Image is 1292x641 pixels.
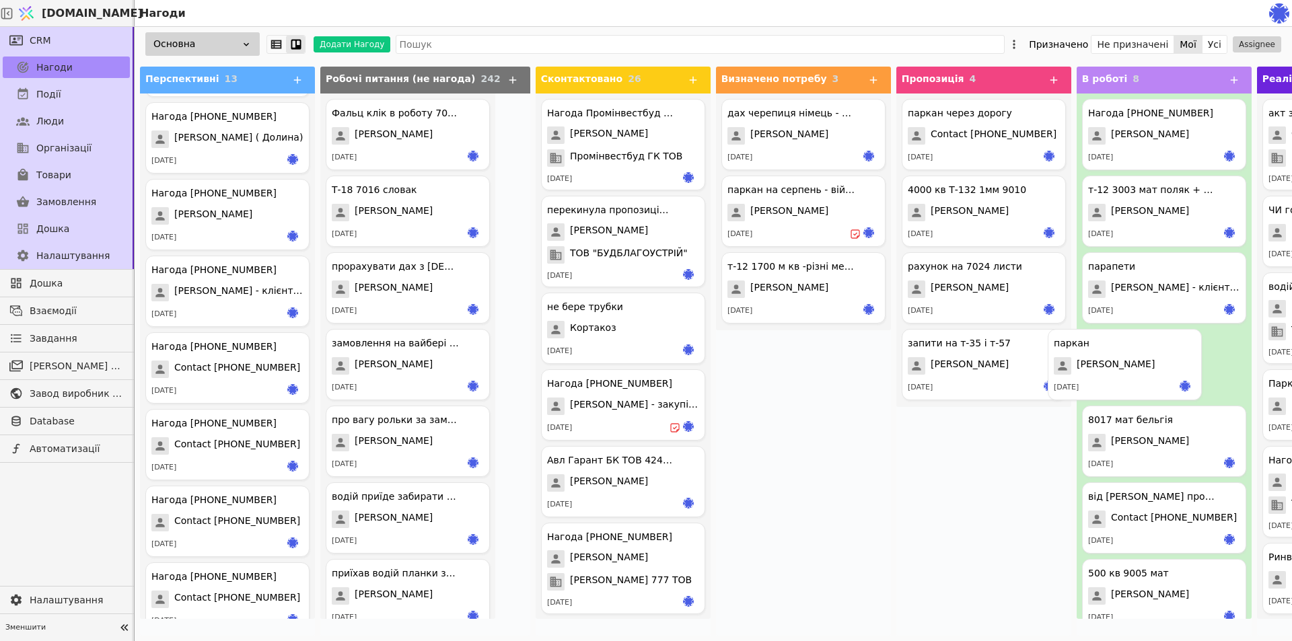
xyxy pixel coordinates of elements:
[30,276,123,291] span: Дошка
[3,218,130,239] a: Дошка
[36,168,71,182] span: Товари
[1174,35,1203,54] button: Мої
[396,35,1005,54] input: Пошук
[1133,73,1139,84] span: 8
[16,1,36,26] img: Logo
[3,83,130,105] a: Події
[1029,35,1088,54] div: Призначено
[36,87,61,102] span: Події
[3,438,130,459] a: Автоматизації
[1233,36,1281,52] button: Assignee
[3,383,130,404] a: Завод виробник металочерепиці - B2B платформа
[135,5,186,22] h2: Нагоди
[145,32,260,56] div: Основна
[30,359,123,373] span: [PERSON_NAME] розсилки
[541,73,622,84] span: Сконтактовано
[314,36,390,52] button: Додати Нагоду
[1203,35,1227,54] button: Усі
[30,304,123,318] span: Взаємодії
[3,355,130,377] a: [PERSON_NAME] розсилки
[42,5,143,22] span: [DOMAIN_NAME]
[628,73,641,84] span: 26
[326,73,475,84] span: Робочі питання (не нагода)
[30,593,123,607] span: Налаштування
[36,249,110,263] span: Налаштування
[969,73,976,84] span: 4
[3,410,130,432] a: Database
[5,622,115,634] span: Зменшити
[3,589,130,611] a: Налаштування
[3,110,130,132] a: Люди
[145,73,219,84] span: Перспективні
[3,164,130,186] a: Товари
[36,141,92,155] span: Організації
[3,137,130,159] a: Організації
[30,387,123,401] span: Завод виробник металочерепиці - B2B платформа
[832,73,839,84] span: 3
[902,73,964,84] span: Пропозиція
[30,34,51,48] span: CRM
[3,272,130,294] a: Дошка
[3,300,130,322] a: Взаємодії
[480,73,500,84] span: 242
[30,414,123,428] span: Database
[36,61,73,75] span: Нагоди
[3,328,130,349] a: Завдання
[36,195,96,209] span: Замовлення
[3,56,130,78] a: Нагоди
[30,332,77,346] span: Завдання
[224,73,237,84] span: 13
[36,114,64,128] span: Люди
[30,442,123,456] span: Автоматизації
[1091,35,1174,54] button: Не призначені
[721,73,827,84] span: Визначено потребу
[3,30,130,51] a: CRM
[3,245,130,266] a: Налаштування
[36,222,69,236] span: Дошка
[13,1,135,26] a: [DOMAIN_NAME]
[1269,3,1289,24] img: c71722e9364783ead8bdebe5e7601ae3
[1082,73,1128,84] span: В роботі
[3,191,130,213] a: Замовлення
